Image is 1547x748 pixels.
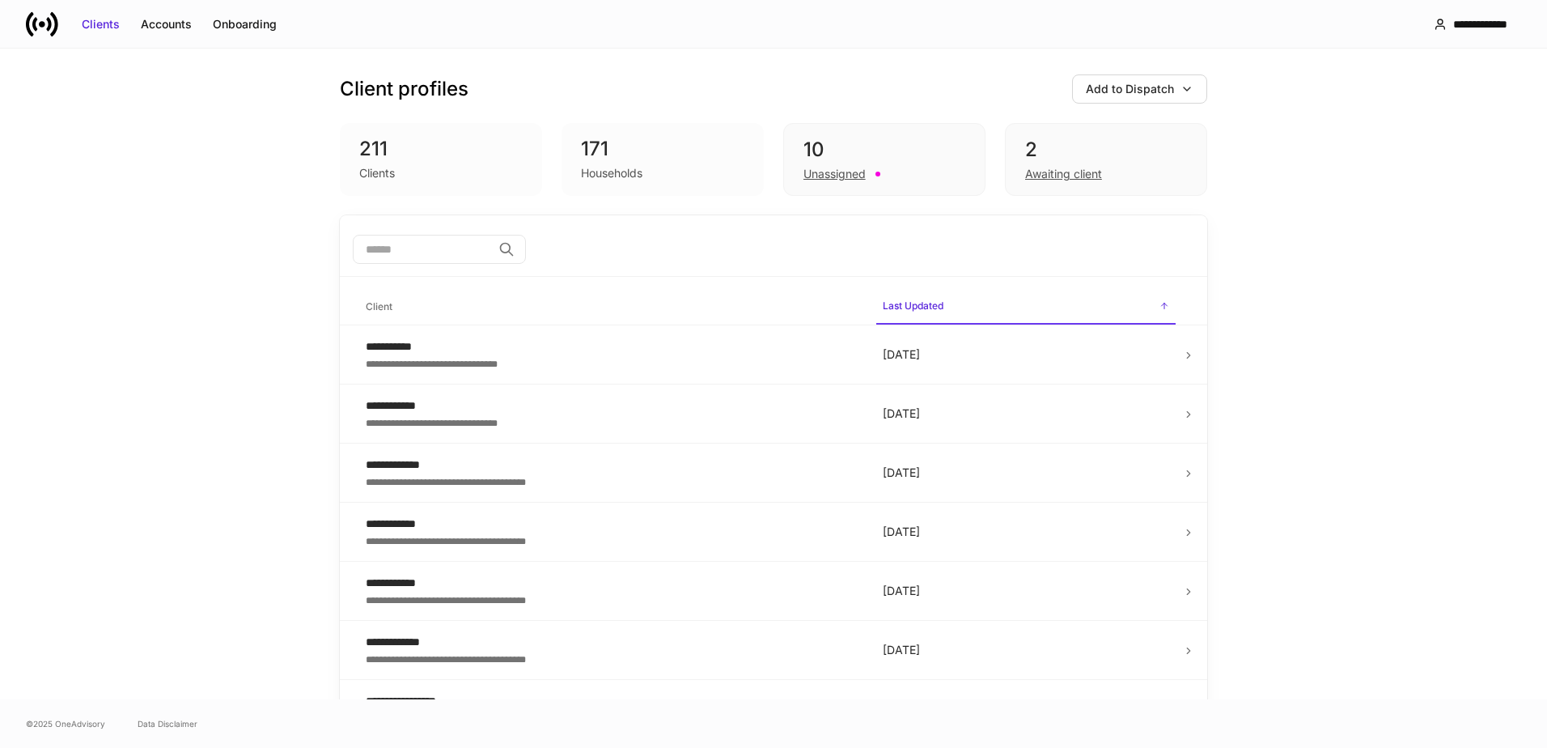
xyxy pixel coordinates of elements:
[581,136,744,162] div: 171
[130,11,202,37] button: Accounts
[883,642,1169,658] p: [DATE]
[883,406,1169,422] p: [DATE]
[1025,166,1102,182] div: Awaiting client
[1072,74,1207,104] button: Add to Dispatch
[783,123,985,196] div: 10Unassigned
[359,291,863,324] span: Client
[803,166,866,182] div: Unassigned
[883,298,943,313] h6: Last Updated
[883,583,1169,599] p: [DATE]
[359,136,523,162] div: 211
[213,16,277,32] div: Onboarding
[803,137,965,163] div: 10
[26,717,105,730] span: © 2025 OneAdvisory
[340,76,468,102] h3: Client profiles
[1086,81,1174,97] div: Add to Dispatch
[71,11,130,37] button: Clients
[366,299,392,314] h6: Client
[883,524,1169,540] p: [DATE]
[359,165,395,181] div: Clients
[876,290,1176,325] span: Last Updated
[82,16,120,32] div: Clients
[883,465,1169,481] p: [DATE]
[138,717,197,730] a: Data Disclaimer
[581,165,642,181] div: Households
[141,16,192,32] div: Accounts
[1025,137,1187,163] div: 2
[202,11,287,37] button: Onboarding
[1005,123,1207,196] div: 2Awaiting client
[883,346,1169,363] p: [DATE]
